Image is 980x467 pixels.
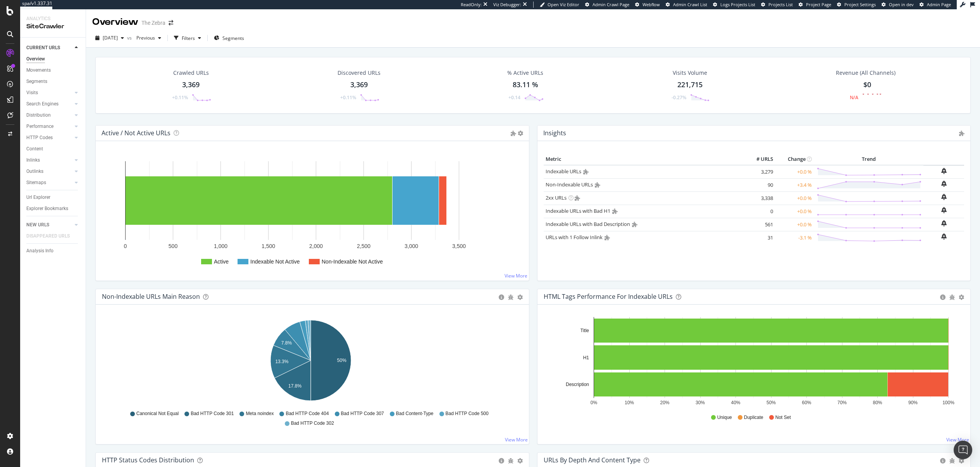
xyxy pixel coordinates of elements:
[26,78,80,86] a: Segments
[182,80,200,90] div: 3,369
[585,2,629,8] a: Admin Crawl Page
[102,456,194,464] div: HTTP Status Codes Distribution
[250,258,300,265] text: Indexable Not Active
[775,165,814,179] td: +0.0 %
[744,153,775,165] th: # URLS
[26,122,72,131] a: Performance
[26,100,59,108] div: Search Engines
[26,145,43,153] div: Content
[446,410,489,417] span: Bad HTTP Code 500
[291,420,334,427] span: Bad HTTP Code 302
[941,168,947,174] div: bell-plus
[357,243,370,249] text: 2,500
[799,2,831,8] a: Project Page
[605,235,610,240] i: Admin
[102,317,520,407] div: A chart.
[124,243,127,249] text: 0
[26,134,72,142] a: HTTP Codes
[222,35,244,41] span: Segments
[941,194,947,200] div: bell-plus
[761,2,793,8] a: Projects List
[26,193,80,202] a: Url Explorer
[544,293,673,300] div: HTML Tags Performance for Indexable URLs
[508,94,520,101] div: +0.14
[26,66,80,74] a: Movements
[517,295,523,300] div: gear
[863,80,871,89] span: $0
[288,383,301,389] text: 17.8%
[850,94,858,101] div: N/A
[26,100,72,108] a: Search Engines
[544,456,641,464] div: URLs by Depth and Content Type
[513,80,538,90] div: 83.11 %
[92,32,127,44] button: [DATE]
[908,400,917,405] text: 90%
[836,69,896,77] span: Revenue (All Channels)
[262,243,275,249] text: 1,500
[499,295,504,300] div: circle-info
[26,247,53,255] div: Analysis Info
[595,182,600,188] i: Admin
[941,233,947,240] div: bell-plus
[26,193,50,202] div: Url Explorer
[275,359,288,364] text: 13.3%
[941,181,947,187] div: bell-plus
[775,231,814,244] td: -3.1 %
[882,2,914,8] a: Open in dev
[672,94,686,101] div: -0.27%
[941,207,947,213] div: bell-plus
[775,153,814,165] th: Change
[507,69,543,77] div: % Active URLs
[26,89,72,97] a: Visits
[768,2,793,7] span: Projects List
[26,44,72,52] a: CURRENT URLS
[211,32,247,44] button: Segments
[136,410,179,417] span: Canonical Not Equal
[338,69,381,77] div: Discovered URLs
[744,414,763,421] span: Duplicate
[546,221,630,227] a: Indexable URLs with Bad Description
[544,317,961,407] div: A chart.
[341,410,384,417] span: Bad HTTP Code 307
[673,2,707,7] span: Admin Crawl List
[505,436,528,443] a: View More
[635,2,660,8] a: Webflow
[26,167,43,176] div: Outlinks
[26,232,70,240] div: DISAPPEARED URLS
[26,22,79,31] div: SiteCrawler
[802,400,811,405] text: 60%
[775,178,814,191] td: +3.4 %
[546,181,593,188] a: Non-Indexable URLs
[26,66,51,74] div: Movements
[695,400,704,405] text: 30%
[575,195,580,201] i: Admin
[214,243,227,249] text: 1,000
[191,410,234,417] span: Bad HTTP Code 301
[873,400,882,405] text: 80%
[171,32,204,44] button: Filters
[141,19,165,27] div: The Zebra
[624,400,634,405] text: 10%
[949,458,955,464] div: bug
[844,2,876,7] span: Project Settings
[889,2,914,7] span: Open in dev
[837,2,876,8] a: Project Settings
[172,94,188,101] div: +0.11%
[26,55,80,63] a: Overview
[546,234,603,241] a: URLs with 1 Follow Inlink
[806,2,831,7] span: Project Page
[942,400,954,405] text: 100%
[340,94,356,101] div: +0.11%
[286,410,329,417] span: Bad HTTP Code 404
[677,80,703,90] div: 221,715
[281,340,292,346] text: 7.8%
[744,191,775,205] td: 3,338
[103,34,118,41] span: 2025 Sep. 16th
[26,44,60,52] div: CURRENT URLS
[26,111,51,119] div: Distribution
[26,247,80,255] a: Analysis Info
[546,168,581,175] a: Indexable URLs
[544,153,744,165] th: Metric
[814,153,923,165] th: Trend
[583,169,589,174] i: Admin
